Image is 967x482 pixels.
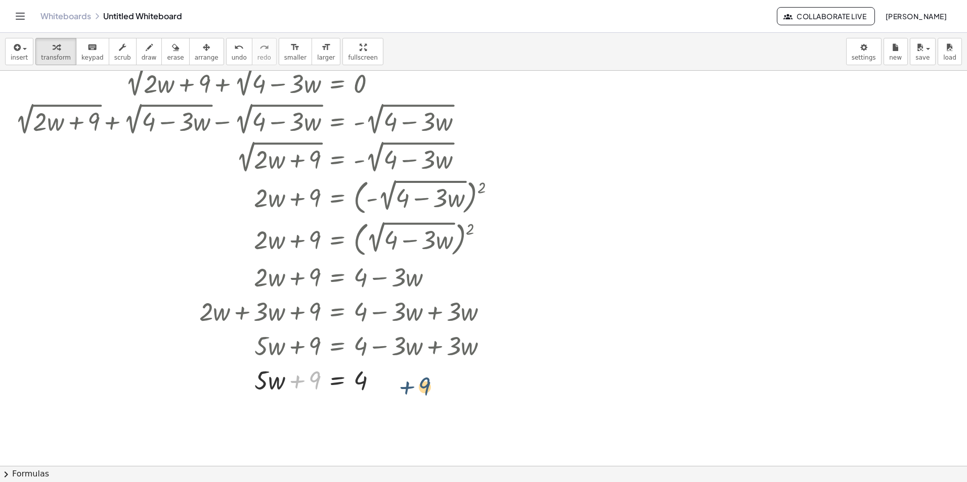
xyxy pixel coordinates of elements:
[312,38,340,65] button: format_sizelarger
[189,38,224,65] button: arrange
[284,54,306,61] span: smaller
[279,38,312,65] button: format_sizesmaller
[109,38,137,65] button: scrub
[35,38,76,65] button: transform
[142,54,157,61] span: draw
[12,8,28,24] button: Toggle navigation
[41,54,71,61] span: transform
[348,54,377,61] span: fullscreen
[910,38,936,65] button: save
[342,38,383,65] button: fullscreen
[232,54,247,61] span: undo
[317,54,335,61] span: larger
[81,54,104,61] span: keypad
[5,38,33,65] button: insert
[846,38,882,65] button: settings
[11,54,28,61] span: insert
[226,38,252,65] button: undoundo
[114,54,131,61] span: scrub
[76,38,109,65] button: keyboardkeypad
[884,38,908,65] button: new
[257,54,271,61] span: redo
[321,41,331,54] i: format_size
[777,7,875,25] button: Collaborate Live
[87,41,97,54] i: keyboard
[252,38,277,65] button: redoredo
[161,38,189,65] button: erase
[167,54,184,61] span: erase
[234,41,244,54] i: undo
[136,38,162,65] button: draw
[195,54,218,61] span: arrange
[915,54,930,61] span: save
[889,54,902,61] span: new
[885,12,947,21] span: [PERSON_NAME]
[40,11,91,21] a: Whiteboards
[785,12,866,21] span: Collaborate Live
[943,54,956,61] span: load
[290,41,300,54] i: format_size
[259,41,269,54] i: redo
[852,54,876,61] span: settings
[938,38,962,65] button: load
[877,7,955,25] button: [PERSON_NAME]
